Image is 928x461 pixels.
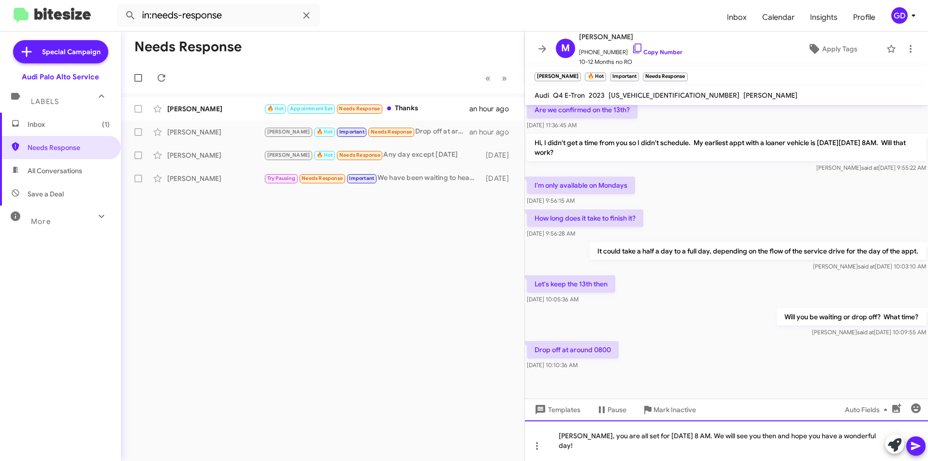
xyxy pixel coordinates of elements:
[302,175,343,181] span: Needs Response
[588,401,634,418] button: Pause
[31,217,51,226] span: More
[31,97,59,106] span: Labels
[525,420,928,461] div: [PERSON_NAME], you are all set for [DATE] 8 AM. We will see you then and hope you have a wonderfu...
[371,129,412,135] span: Needs Response
[469,127,517,137] div: an hour ago
[264,149,481,161] div: Any day except [DATE]
[533,401,580,418] span: Templates
[267,175,295,181] span: Try Pausing
[857,328,874,336] span: said at
[609,91,739,100] span: [US_VEHICLE_IDENTIFICATION_NUMBER]
[783,40,882,58] button: Apply Tags
[579,43,682,57] span: [PHONE_NUMBER]
[527,197,575,204] span: [DATE] 9:56:15 AM
[858,263,875,270] span: said at
[754,3,802,31] a: Calendar
[167,104,264,114] div: [PERSON_NAME]
[527,177,635,194] p: I'm only available on Mondays
[883,7,917,24] button: GD
[317,129,333,135] span: 🔥 Hot
[481,174,517,183] div: [DATE]
[349,175,374,181] span: Important
[481,150,517,160] div: [DATE]
[134,39,242,55] h1: Needs Response
[469,104,517,114] div: an hour ago
[480,68,513,88] nav: Page navigation example
[535,73,581,81] small: [PERSON_NAME]
[28,166,82,176] span: All Conversations
[743,91,797,100] span: [PERSON_NAME]
[527,121,577,129] span: [DATE] 11:36:45 AM
[339,152,380,158] span: Needs Response
[579,31,682,43] span: [PERSON_NAME]
[290,105,333,112] span: Appointment Set
[653,401,696,418] span: Mark Inactive
[589,91,605,100] span: 2023
[634,401,704,418] button: Mark Inactive
[816,164,926,171] span: [PERSON_NAME] [DATE] 9:55:22 AM
[28,143,110,152] span: Needs Response
[632,48,682,56] a: Copy Number
[861,164,878,171] span: said at
[527,101,638,119] p: Are we confirmed on the 13th?
[610,73,639,81] small: Important
[117,4,320,27] input: Search
[167,150,264,160] div: [PERSON_NAME]
[585,73,606,81] small: 🔥 Hot
[317,152,333,158] span: 🔥 Hot
[527,275,615,293] p: Let's keep the 13th then
[777,308,926,326] p: Will you be waiting or drop off? What time?
[42,47,101,57] span: Special Campaign
[102,119,110,129] span: (1)
[502,72,507,84] span: »
[264,103,469,114] div: Thanks
[802,3,845,31] a: Insights
[13,40,108,63] a: Special Campaign
[267,152,310,158] span: [PERSON_NAME]
[812,328,926,336] span: [PERSON_NAME] [DATE] 10:09:55 AM
[479,68,496,88] button: Previous
[527,296,579,303] span: [DATE] 10:05:36 AM
[496,68,513,88] button: Next
[643,73,687,81] small: Needs Response
[891,7,908,24] div: GD
[339,105,380,112] span: Needs Response
[535,91,549,100] span: Audi
[837,401,899,418] button: Auto Fields
[527,209,643,227] p: How long does it take to finish it?
[267,105,284,112] span: 🔥 Hot
[167,174,264,183] div: [PERSON_NAME]
[22,72,99,82] div: Audi Palo Alto Service
[264,126,469,137] div: Drop off at around 0800
[822,40,857,58] span: Apply Tags
[813,263,926,270] span: [PERSON_NAME] [DATE] 10:03:10 AM
[590,242,926,260] p: It could take a half a day to a full day, depending on the flow of the service drive for the day ...
[527,134,926,161] p: Hi, I didn't get a time from you so I didn't schedule. My earliest appt with a loaner vehicle is ...
[845,3,883,31] a: Profile
[527,341,619,358] p: Drop off at around 0800
[608,401,626,418] span: Pause
[527,230,575,237] span: [DATE] 9:56:28 AM
[28,119,110,129] span: Inbox
[527,361,578,369] span: [DATE] 10:10:36 AM
[719,3,754,31] a: Inbox
[485,72,491,84] span: «
[267,129,310,135] span: [PERSON_NAME]
[553,91,585,100] span: Q4 E-Tron
[561,41,570,56] span: M
[579,57,682,67] span: 10-12 Months no RO
[28,189,64,199] span: Save a Deal
[167,127,264,137] div: [PERSON_NAME]
[845,401,891,418] span: Auto Fields
[525,401,588,418] button: Templates
[339,129,364,135] span: Important
[264,173,481,184] div: We have been waiting to hear from you about the part. We keep being told it isn't in to do the se...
